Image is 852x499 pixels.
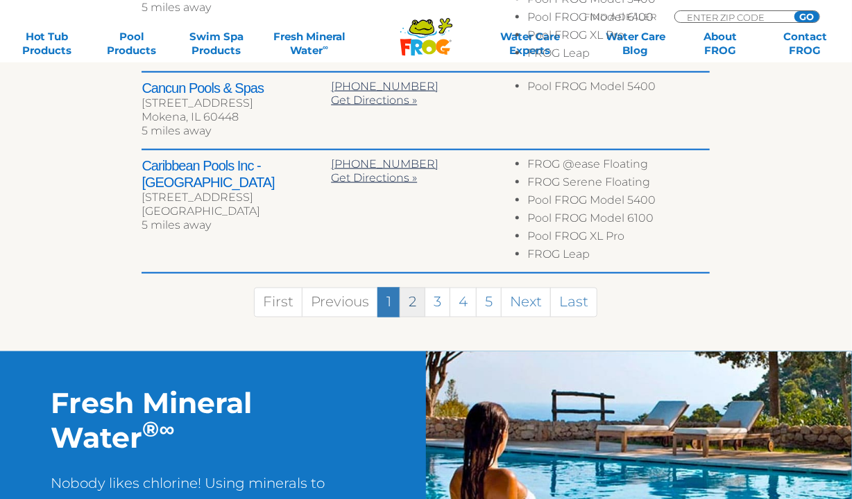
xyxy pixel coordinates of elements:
a: [PHONE_NUMBER] [331,157,438,170]
a: Last [550,288,597,317]
li: Pool FROG Model 6100 [527,211,710,229]
li: Pool FROG Model 6100 [527,10,710,28]
li: Pool FROG Model 5400 [527,193,710,211]
sup: ® [142,417,159,443]
span: 5 miles away [142,1,211,14]
a: [PHONE_NUMBER] [331,80,438,93]
div: [GEOGRAPHIC_DATA] [142,204,331,218]
li: FROG Leap [527,46,710,64]
a: Hot TubProducts [14,30,80,58]
a: First [254,288,303,317]
a: AboutFROG [688,30,753,58]
li: Pool FROG XL Pro [527,229,710,247]
li: Pool FROG Model 5400 [527,80,710,98]
a: 1 [377,288,400,317]
li: FROG Leap [527,247,710,265]
sup: ∞ [159,417,174,443]
a: 4 [450,288,477,317]
a: Next [501,288,551,317]
div: [STREET_ADDRESS] [142,191,331,204]
h2: Fresh Mineral Water [51,386,375,455]
span: 5 miles away [142,124,211,137]
li: Pool FROG XL Pro [527,28,710,46]
input: Zip Code Form [685,11,779,23]
a: ContactFROG [772,30,838,58]
div: [STREET_ADDRESS] [142,96,331,110]
a: Get Directions » [331,171,417,184]
li: FROG Serene Floating [527,175,710,193]
a: Previous [302,288,378,317]
h2: Cancun Pools & Spas [142,80,331,96]
span: 5 miles away [142,218,211,231]
a: Get Directions » [331,94,417,107]
a: 2 [400,288,425,317]
div: Mokena, IL 60448 [142,110,331,124]
a: 5 [476,288,502,317]
a: PoolProducts [99,30,164,58]
li: FROG @ease Floating [527,157,710,175]
h2: Caribbean Pools Inc - [GEOGRAPHIC_DATA] [142,157,331,191]
input: GO [794,11,819,22]
a: 3 [425,288,450,317]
